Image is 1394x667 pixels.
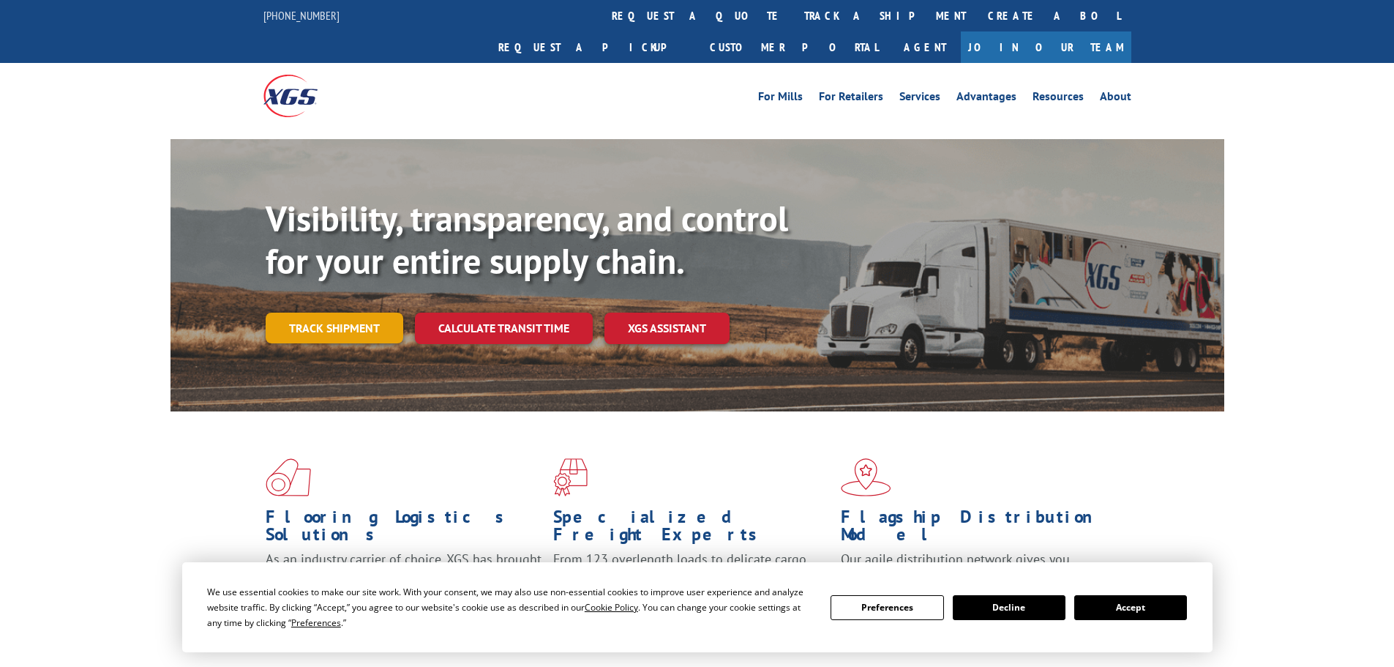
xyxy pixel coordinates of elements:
[841,508,1117,551] h1: Flagship Distribution Model
[1074,595,1187,620] button: Accept
[291,616,341,629] span: Preferences
[415,313,593,344] a: Calculate transit time
[1033,91,1084,107] a: Resources
[266,551,542,603] span: As an industry carrier of choice, XGS has brought innovation and dedication to flooring logistics...
[266,195,788,283] b: Visibility, transparency, and control for your entire supply chain.
[553,551,830,616] p: From 123 overlength loads to delicate cargo, our experienced staff knows the best way to move you...
[553,458,588,496] img: xgs-icon-focused-on-flooring-red
[604,313,730,344] a: XGS ASSISTANT
[758,91,803,107] a: For Mills
[831,595,943,620] button: Preferences
[899,91,940,107] a: Services
[266,508,542,551] h1: Flooring Logistics Solutions
[889,31,961,63] a: Agent
[819,91,883,107] a: For Retailers
[207,584,813,630] div: We use essential cookies to make our site work. With your consent, we may also use non-essential ...
[553,508,830,551] h1: Specialized Freight Experts
[953,595,1065,620] button: Decline
[961,31,1131,63] a: Join Our Team
[182,562,1213,652] div: Cookie Consent Prompt
[266,313,403,343] a: Track shipment
[956,91,1016,107] a: Advantages
[487,31,699,63] a: Request a pickup
[585,601,638,614] span: Cookie Policy
[841,458,891,496] img: xgs-icon-flagship-distribution-model-red
[266,458,311,496] img: xgs-icon-total-supply-chain-intelligence-red
[699,31,889,63] a: Customer Portal
[841,551,1110,585] span: Our agile distribution network gives you nationwide inventory management on demand.
[1100,91,1131,107] a: About
[263,8,340,23] a: [PHONE_NUMBER]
